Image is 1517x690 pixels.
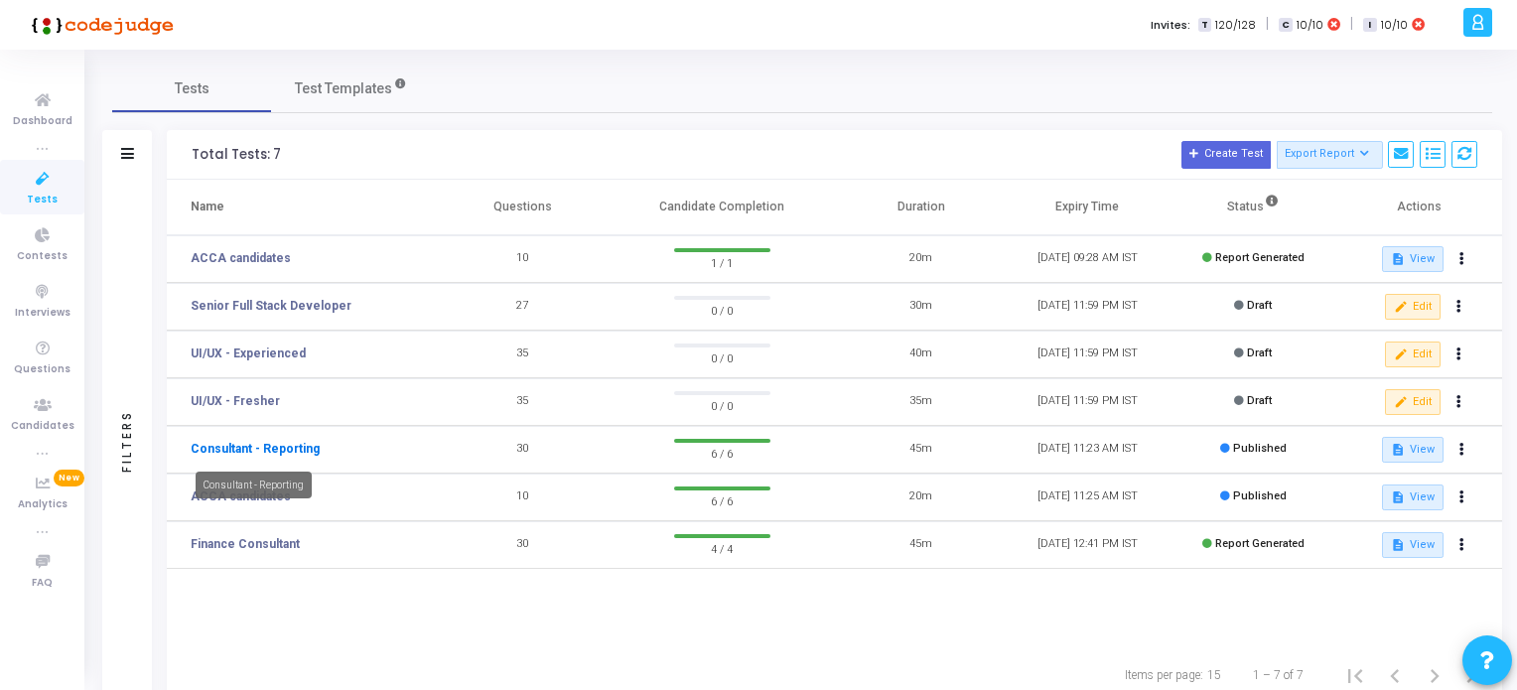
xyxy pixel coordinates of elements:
td: [DATE] 12:41 PM IST [1005,521,1171,569]
span: Draft [1247,394,1272,407]
span: Dashboard [13,113,72,130]
button: View [1382,437,1443,463]
span: Interviews [15,305,70,322]
a: UI/UX - Fresher [191,392,280,410]
span: C [1279,18,1292,33]
div: Consultant - Reporting [196,472,312,498]
span: 6 / 6 [674,490,770,510]
td: [DATE] 11:59 PM IST [1005,331,1171,378]
span: Contests [17,248,68,265]
span: | [1266,14,1269,35]
th: Candidate Completion [606,180,838,235]
span: 1 / 1 [674,252,770,272]
mat-icon: description [1391,538,1405,552]
span: Draft [1247,299,1272,312]
span: Questions [14,361,70,378]
span: Tests [27,192,58,208]
button: Edit [1385,294,1440,320]
span: Report Generated [1215,251,1305,264]
span: 0 / 0 [674,395,770,415]
span: | [1350,14,1353,35]
mat-icon: description [1391,490,1405,504]
td: 45m [838,426,1004,474]
mat-icon: edit [1394,395,1408,409]
mat-icon: description [1391,443,1405,457]
td: 30m [838,283,1004,331]
span: Report Generated [1215,537,1305,550]
div: Filters [118,332,136,550]
td: [DATE] 11:59 PM IST [1005,378,1171,426]
span: FAQ [32,575,53,592]
span: T [1198,18,1211,33]
span: Test Templates [295,78,392,99]
button: View [1382,484,1443,510]
span: 6 / 6 [674,443,770,463]
td: 20m [838,235,1004,283]
span: 4 / 4 [674,538,770,558]
label: Invites: [1151,17,1190,34]
th: Questions [440,180,606,235]
img: logo [25,5,174,45]
td: 35 [440,378,606,426]
td: 35m [838,378,1004,426]
span: 0 / 0 [674,347,770,367]
td: [DATE] 11:59 PM IST [1005,283,1171,331]
th: Name [167,180,440,235]
button: Edit [1385,389,1440,415]
td: 40m [838,331,1004,378]
th: Duration [838,180,1004,235]
span: 120/128 [1215,17,1256,34]
button: Export Report [1277,141,1383,169]
div: 1 – 7 of 7 [1253,666,1304,684]
span: Analytics [18,496,68,513]
a: Finance Consultant [191,535,300,553]
th: Status [1171,180,1336,235]
span: Published [1233,489,1287,502]
td: [DATE] 09:28 AM IST [1005,235,1171,283]
a: UI/UX - Experienced [191,345,306,362]
td: 35 [440,331,606,378]
span: New [54,470,84,486]
button: View [1382,532,1443,558]
span: Published [1233,442,1287,455]
th: Expiry Time [1005,180,1171,235]
div: 15 [1207,666,1221,684]
span: I [1363,18,1376,33]
td: [DATE] 11:25 AM IST [1005,474,1171,521]
mat-icon: edit [1394,300,1408,314]
div: Total Tests: 7 [192,147,281,163]
span: 10/10 [1297,17,1323,34]
span: Candidates [11,418,74,435]
button: View [1382,246,1443,272]
mat-icon: edit [1394,347,1408,361]
td: 10 [440,235,606,283]
mat-icon: description [1391,252,1405,266]
td: 45m [838,521,1004,569]
td: 20m [838,474,1004,521]
div: Items per page: [1125,666,1203,684]
th: Actions [1336,180,1502,235]
span: Tests [175,78,209,99]
td: [DATE] 11:23 AM IST [1005,426,1171,474]
td: 30 [440,426,606,474]
td: 27 [440,283,606,331]
span: 0 / 0 [674,300,770,320]
button: Create Test [1181,141,1271,169]
a: Consultant - Reporting [191,440,320,458]
a: Senior Full Stack Developer [191,297,351,315]
span: 10/10 [1381,17,1408,34]
a: ACCA candidates [191,249,291,267]
button: Edit [1385,342,1440,367]
td: 30 [440,521,606,569]
td: 10 [440,474,606,521]
span: Draft [1247,346,1272,359]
